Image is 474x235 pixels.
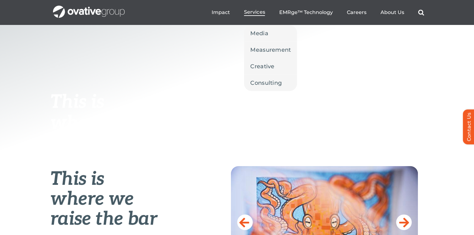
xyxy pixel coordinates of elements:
a: OG_Full_horizontal_WHT [53,5,125,11]
span: Consulting [250,79,282,87]
em: This is [50,168,104,190]
span: where we raise the bar [50,112,157,155]
a: Creative [244,58,297,74]
a: Consulting [244,75,297,91]
em: where we [50,188,134,210]
span: Measurement [250,46,291,54]
a: About Us [380,9,404,16]
nav: Menu [212,2,424,22]
a: Services [244,9,265,16]
a: Careers [347,9,366,16]
span: Creative [250,62,274,71]
a: Measurement [244,42,297,58]
a: Media [244,25,297,41]
span: Media [250,29,268,38]
a: Search [418,9,424,16]
span: Services [244,9,265,15]
span: This is [50,91,104,113]
em: raise the bar [50,208,157,230]
a: EMRge™ Technology [279,9,333,16]
a: Impact [212,9,230,16]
